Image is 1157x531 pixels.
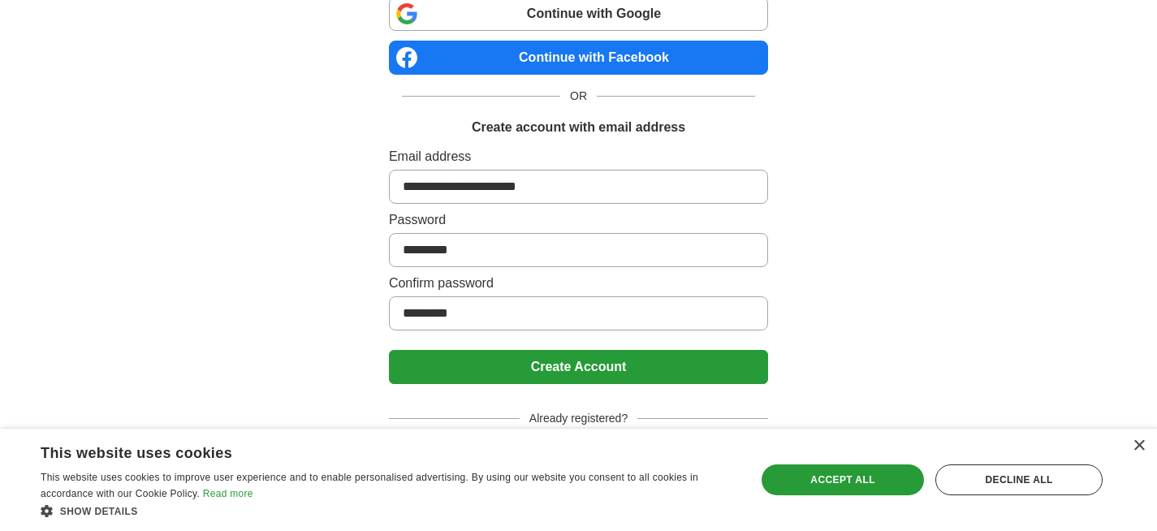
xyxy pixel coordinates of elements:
span: OR [560,88,597,105]
label: Email address [389,147,768,166]
label: Confirm password [389,274,768,293]
a: Read more, opens a new window [203,488,253,499]
div: Decline all [935,464,1103,495]
div: Show details [41,503,735,519]
div: Close [1133,440,1145,452]
button: Create Account [389,350,768,384]
span: Already registered? [520,410,637,427]
div: This website uses cookies [41,438,694,463]
label: Password [389,210,768,230]
h1: Create account with email address [472,118,685,137]
a: Continue with Facebook [389,41,768,75]
div: Accept all [762,464,924,495]
span: This website uses cookies to improve user experience and to enable personalised advertising. By u... [41,472,698,499]
span: Show details [60,506,138,517]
